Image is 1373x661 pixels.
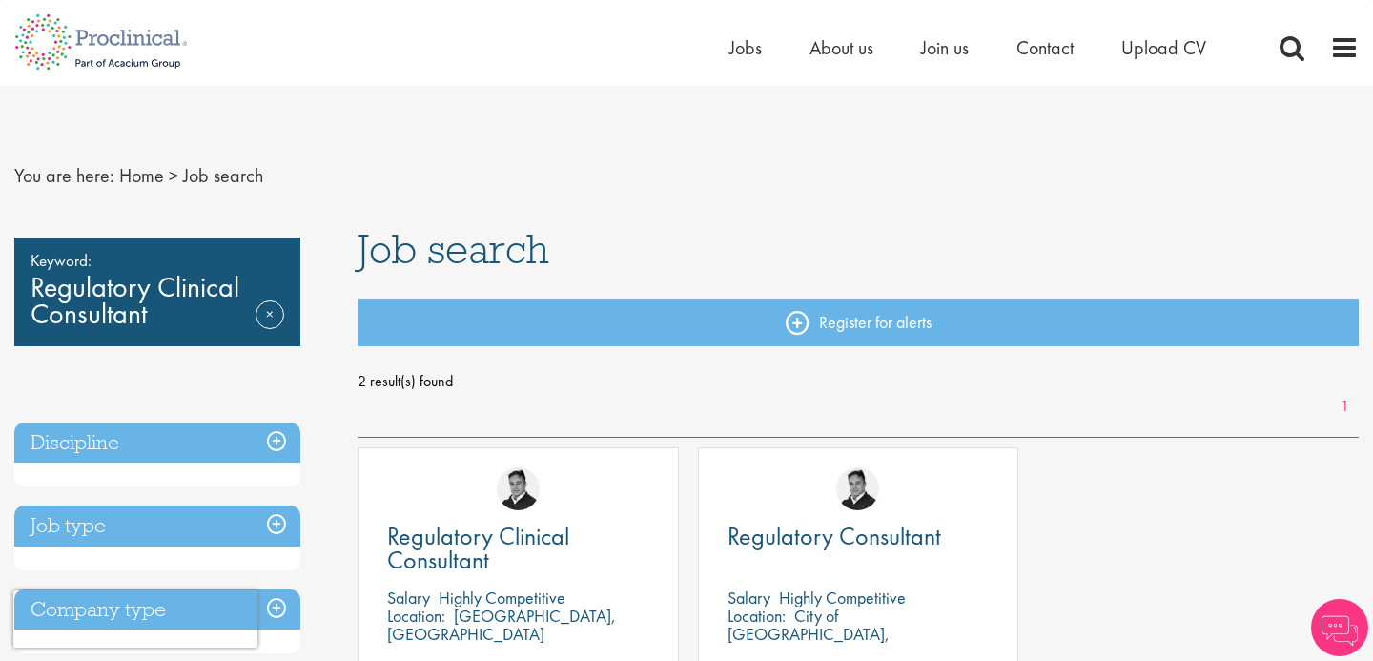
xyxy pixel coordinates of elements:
p: Highly Competitive [439,587,565,609]
span: Job search [183,163,263,188]
span: Location: [387,605,445,627]
a: Upload CV [1121,35,1206,60]
a: 1 [1331,396,1359,418]
span: Salary [727,587,770,609]
span: > [169,163,178,188]
iframe: reCAPTCHA [13,590,257,648]
a: breadcrumb link [119,163,164,188]
span: Salary [387,587,430,609]
div: Regulatory Clinical Consultant [14,238,300,346]
h3: Company type [14,589,300,630]
p: Highly Competitive [779,587,906,609]
span: Job search [358,223,549,275]
a: Regulatory Consultant [727,525,990,548]
a: Join us [921,35,969,60]
a: Remove [256,300,284,356]
a: Register for alerts [358,299,1359,346]
span: 2 result(s) found [358,367,1359,396]
h3: Job type [14,506,300,547]
span: Regulatory Clinical Consultant [387,520,569,576]
span: You are here: [14,163,114,188]
span: Regulatory Consultant [727,520,941,552]
span: Keyword: [31,247,284,274]
img: Peter Duvall [836,467,879,510]
img: Chatbot [1311,599,1368,656]
a: Regulatory Clinical Consultant [387,525,649,572]
a: About us [809,35,873,60]
img: Peter Duvall [497,467,540,510]
span: Location: [727,605,786,627]
h3: Discipline [14,423,300,464]
a: Jobs [729,35,762,60]
p: [GEOGRAPHIC_DATA], [GEOGRAPHIC_DATA] [387,605,616,645]
a: Contact [1016,35,1074,60]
